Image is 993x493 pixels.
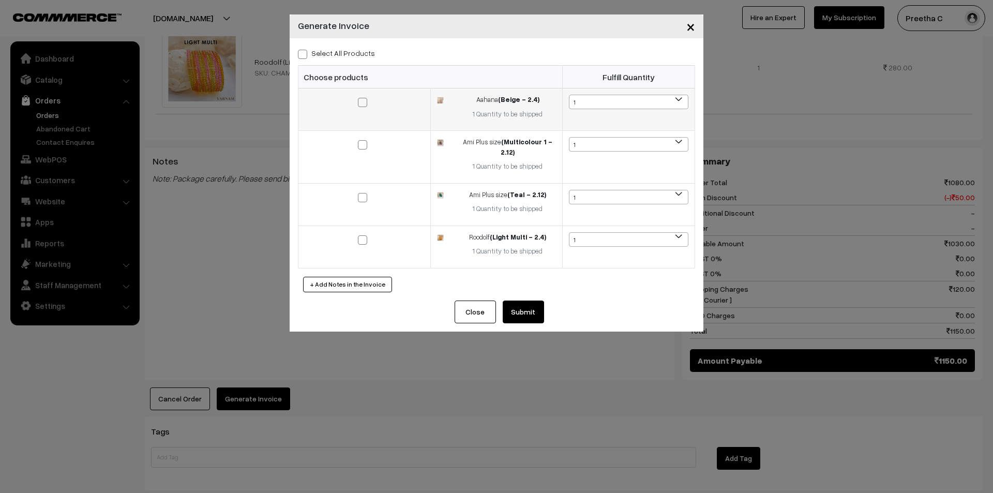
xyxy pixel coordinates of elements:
[563,66,695,88] th: Fulfill Quantity
[569,95,688,110] span: 1
[459,204,556,214] div: 1 Quantity to be shipped
[507,190,546,199] strong: (Teal - 2.12)
[437,192,444,199] img: 172597953580221.jpg
[459,161,556,172] div: 1 Quantity to be shipped
[569,190,688,204] span: 1
[437,234,444,241] img: 17328021107024l-multi.jpg
[501,138,552,156] strong: (Multicolour 1 - 2.12)
[459,95,556,105] div: Aahana
[503,301,544,323] button: Submit
[459,137,556,157] div: Ami Plus size
[437,97,444,103] img: 1721233800320811.jpg
[298,48,375,58] label: Select all Products
[569,138,688,152] span: 1
[498,95,539,103] strong: (Beige - 2.4)
[569,137,688,152] span: 1
[459,246,556,257] div: 1 Quantity to be shipped
[569,232,688,247] span: 1
[678,10,703,42] button: Close
[455,301,496,323] button: Close
[569,95,688,109] span: 1
[459,190,556,200] div: Ami Plus size
[490,233,546,241] strong: (Light Multi - 2.4)
[459,109,556,119] div: 1 Quantity to be shipped
[298,19,369,33] h4: Generate Invoice
[686,17,695,36] span: ×
[437,139,444,146] img: 172457264013697.jpg
[569,233,688,247] span: 1
[569,190,688,205] span: 1
[298,66,563,88] th: Choose products
[303,277,392,292] button: + Add Notes in the Invoice
[459,232,556,243] div: Roodolf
